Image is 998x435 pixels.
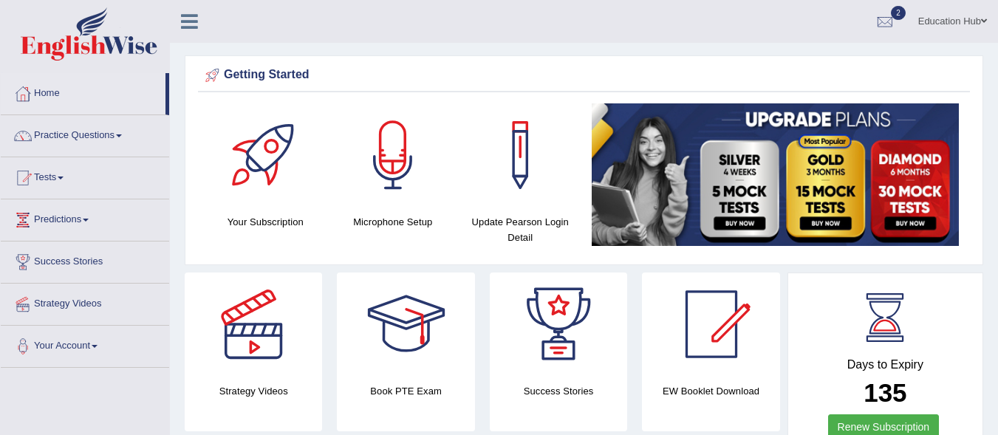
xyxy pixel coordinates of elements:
a: Tests [1,157,169,194]
h4: Days to Expiry [804,358,966,371]
h4: Success Stories [490,383,627,399]
img: small5.jpg [592,103,960,246]
a: Success Stories [1,242,169,278]
span: 2 [891,6,906,20]
h4: Update Pearson Login Detail [464,214,577,245]
h4: Book PTE Exam [337,383,474,399]
h4: Strategy Videos [185,383,322,399]
h4: EW Booklet Download [642,383,779,399]
h4: Your Subscription [209,214,322,230]
a: Your Account [1,326,169,363]
a: Home [1,73,165,110]
a: Practice Questions [1,115,169,152]
b: 135 [864,378,906,407]
a: Predictions [1,199,169,236]
div: Getting Started [202,64,966,86]
a: Strategy Videos [1,284,169,321]
h4: Microphone Setup [337,214,450,230]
